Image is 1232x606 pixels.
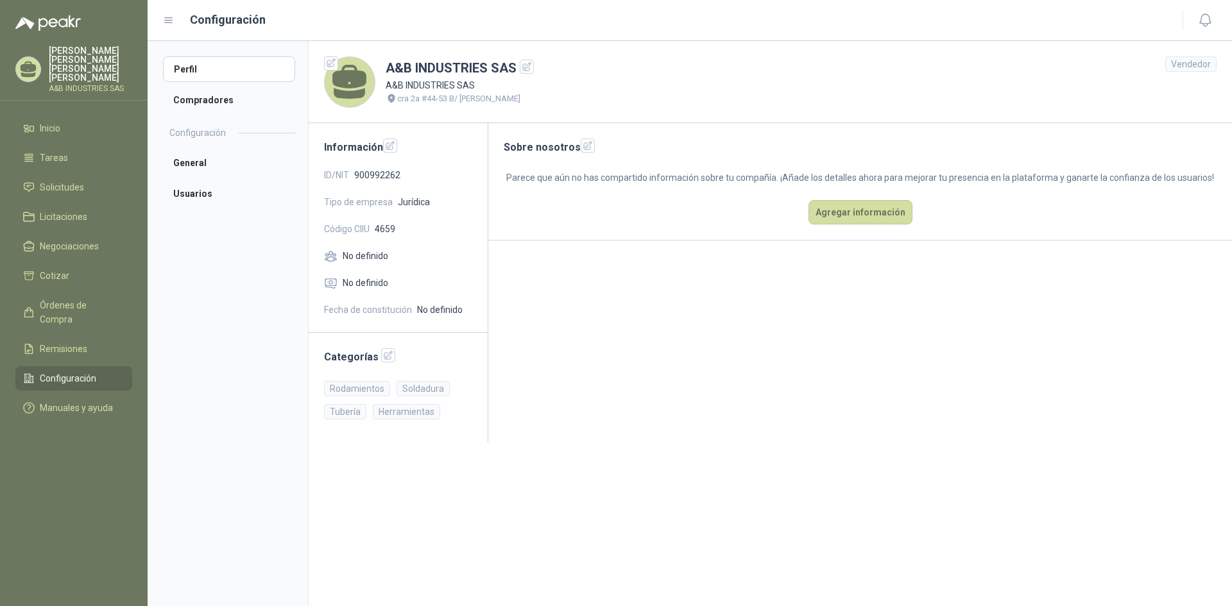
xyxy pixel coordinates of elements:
[40,151,68,165] span: Tareas
[40,269,69,283] span: Cotizar
[49,85,132,92] p: A&B INDUSTRIES SAS
[15,366,132,391] a: Configuración
[40,342,87,356] span: Remisiones
[386,78,534,92] p: A&B INDUSTRIES SAS
[343,249,388,263] span: No definido
[163,87,295,113] a: Compradores
[504,139,1217,155] h2: Sobre nosotros
[417,303,463,317] span: No definido
[324,404,366,419] div: Tubería
[15,205,132,229] a: Licitaciones
[163,56,295,82] a: Perfil
[40,371,96,385] span: Configuración
[15,175,132,199] a: Solicitudes
[40,121,60,135] span: Inicio
[386,58,534,78] h1: A&B INDUSTRIES SAS
[375,222,395,236] span: 4659
[1165,56,1217,72] div: Vendedor
[809,200,912,224] button: Agregar información
[15,116,132,140] a: Inicio
[354,168,400,182] span: 900992262
[324,348,472,365] h2: Categorías
[15,15,81,31] img: Logo peakr
[40,239,99,253] span: Negociaciones
[15,146,132,170] a: Tareas
[190,11,266,29] h1: Configuración
[397,381,450,396] div: Soldadura
[40,298,120,326] span: Órdenes de Compra
[398,195,430,209] span: Jurídica
[373,404,440,419] div: Herramientas
[163,150,295,176] a: General
[343,276,388,290] span: No definido
[504,171,1217,185] p: Parece que aún no has compartido información sobre tu compañía. ¡Añade los detalles ahora para me...
[15,264,132,288] a: Cotizar
[15,234,132,258] a: Negociaciones
[40,180,84,194] span: Solicitudes
[15,396,132,420] a: Manuales y ayuda
[324,303,412,317] span: Fecha de constitución
[40,210,87,224] span: Licitaciones
[324,195,393,209] span: Tipo de empresa
[15,337,132,361] a: Remisiones
[40,401,113,415] span: Manuales y ayuda
[397,92,520,105] p: cra 2a #44-53 B/ [PERSON_NAME]
[15,293,132,332] a: Órdenes de Compra
[324,168,349,182] span: ID/NIT
[324,381,390,396] div: Rodamientos
[324,222,370,236] span: Código CIIU
[163,181,295,206] a: Usuarios
[49,46,132,82] p: [PERSON_NAME] [PERSON_NAME] [PERSON_NAME] [PERSON_NAME]
[324,139,472,155] h2: Información
[169,126,226,140] h2: Configuración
